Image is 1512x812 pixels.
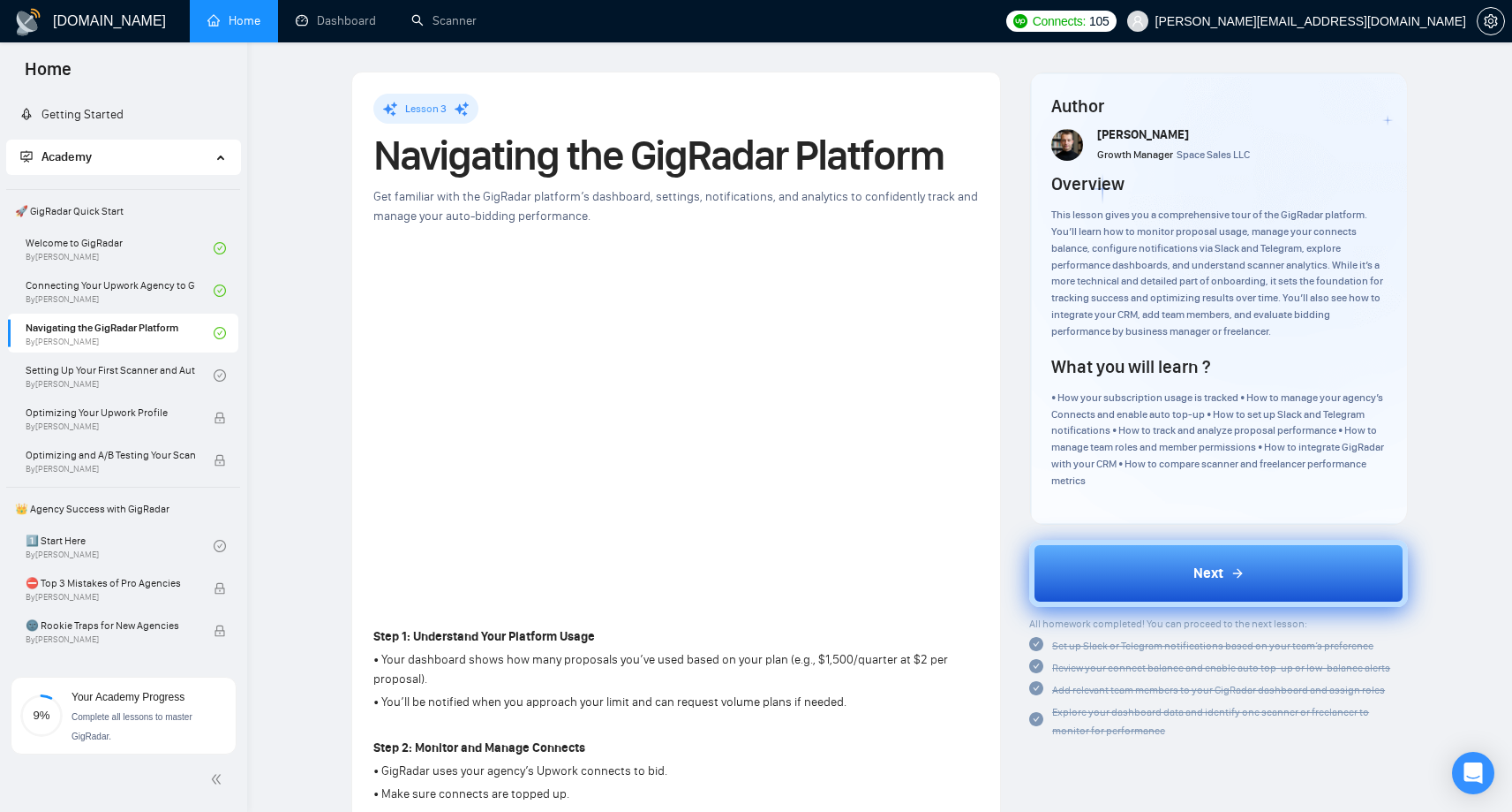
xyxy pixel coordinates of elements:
[214,540,226,552] span: check-circle
[1478,14,1504,28] span: setting
[26,446,195,464] span: Optimizing and A/B Testing Your Scanner for Better Results
[214,285,226,297] span: check-circle
[8,194,238,229] span: 🚀 GigRadar Quick Start
[1013,14,1027,28] img: upwork-logo.png
[411,13,477,28] a: searchScanner
[6,97,240,133] li: Getting Started
[26,404,195,421] span: Optimizing Your Upwork Profile
[1051,354,1210,379] h4: What you will learn ?
[214,412,226,424] span: lock
[1052,662,1390,674] span: Review your connect balance and enable auto top-up or low-balance alerts
[1089,11,1109,31] span: 105
[26,421,195,432] span: By [PERSON_NAME]
[8,491,238,527] span: 👑 Agency Success with GigRadar
[1029,618,1307,630] span: All homework completed! You can proceed to the next lesson:
[214,454,226,467] span: lock
[1052,706,1369,737] span: Explore your dashboard data and identify one scanner or freelancer to monitor for performance
[373,762,979,781] p: • GigRadar uses your agency’s Upwork connects to bid.
[20,710,63,721] span: 9%
[20,149,92,164] span: Academy
[1177,148,1250,161] span: Space Sales LLC
[1033,11,1086,31] span: Connects:
[214,369,226,382] span: check-circle
[1051,129,1083,161] img: vlad-t.jpg
[210,770,228,788] span: double-left
[1029,681,1043,695] span: check-circle
[214,327,226,339] span: check-circle
[1097,148,1173,161] span: Growth Manager
[26,271,214,310] a: Connecting Your Upwork Agency to GigRadarBy[PERSON_NAME]
[1452,752,1494,794] div: Open Intercom Messenger
[71,712,192,741] span: Complete all lessons to master GigRadar.
[1477,14,1505,28] a: setting
[26,592,195,603] span: By [PERSON_NAME]
[26,634,195,645] span: By [PERSON_NAME]
[14,8,42,36] img: logo
[1029,637,1043,651] span: check-circle
[214,242,226,254] span: check-circle
[26,617,195,634] span: 🌚 Rookie Traps for New Agencies
[405,102,447,115] span: Lesson 3
[1051,207,1386,340] p: This lesson gives you a comprehensive tour of the GigRadar platform. You’ll learn how to monitor ...
[1029,540,1408,607] button: Next
[373,740,585,755] strong: Step 2: Monitor and Manage Connects
[373,136,979,175] h1: Navigating the GigRadar Platform
[1097,127,1189,142] span: [PERSON_NAME]
[1132,15,1144,27] span: user
[1477,7,1505,35] button: setting
[1051,390,1386,489] p: • How your subscription usage is tracked • How to manage your agency’s Connects and enable auto t...
[1029,659,1043,673] span: check-circle
[207,13,260,28] a: homeHome
[373,650,979,689] p: • Your dashboard shows how many proposals you’ve used based on your plan (e.g., $1,500/quarter at...
[373,189,978,224] span: Get familiar with the GigRadar platform’s dashboard, settings, notifications, and analytics to co...
[1052,684,1385,696] span: Add relevant team members to your GigRadar dashboard and assign roles
[26,314,214,353] a: Navigating the GigRadar PlatformBy[PERSON_NAME]
[373,629,595,644] strong: Step 1: Understand Your Platform Usage
[41,149,92,164] span: Academy
[11,57,86,94] span: Home
[214,625,226,637] span: lock
[373,693,979,712] p: • You’ll be notified when you approach your limit and can request volume plans if needed.
[296,13,376,28] a: dashboardDashboard
[26,229,214,268] a: Welcome to GigRadarBy[PERSON_NAME]
[1029,712,1043,726] span: check-circle
[373,785,979,804] p: • Make sure connects are topped up.
[1193,563,1223,584] span: Next
[20,150,33,163] span: fund-projection-screen
[26,527,214,565] a: 1️⃣ Start HereBy[PERSON_NAME]
[20,107,124,122] a: rocketGetting Started
[26,574,195,592] span: ⛔ Top 3 Mistakes of Pro Agencies
[1051,171,1125,196] h4: Overview
[214,582,226,595] span: lock
[26,356,214,395] a: Setting Up Your First Scanner and Auto-BidderBy[PERSON_NAME]
[26,464,195,474] span: By [PERSON_NAME]
[1052,640,1373,652] span: Set up Slack or Telegram notifications based on your team’s preference
[71,691,184,703] span: Your Academy Progress
[1051,94,1386,118] h4: Author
